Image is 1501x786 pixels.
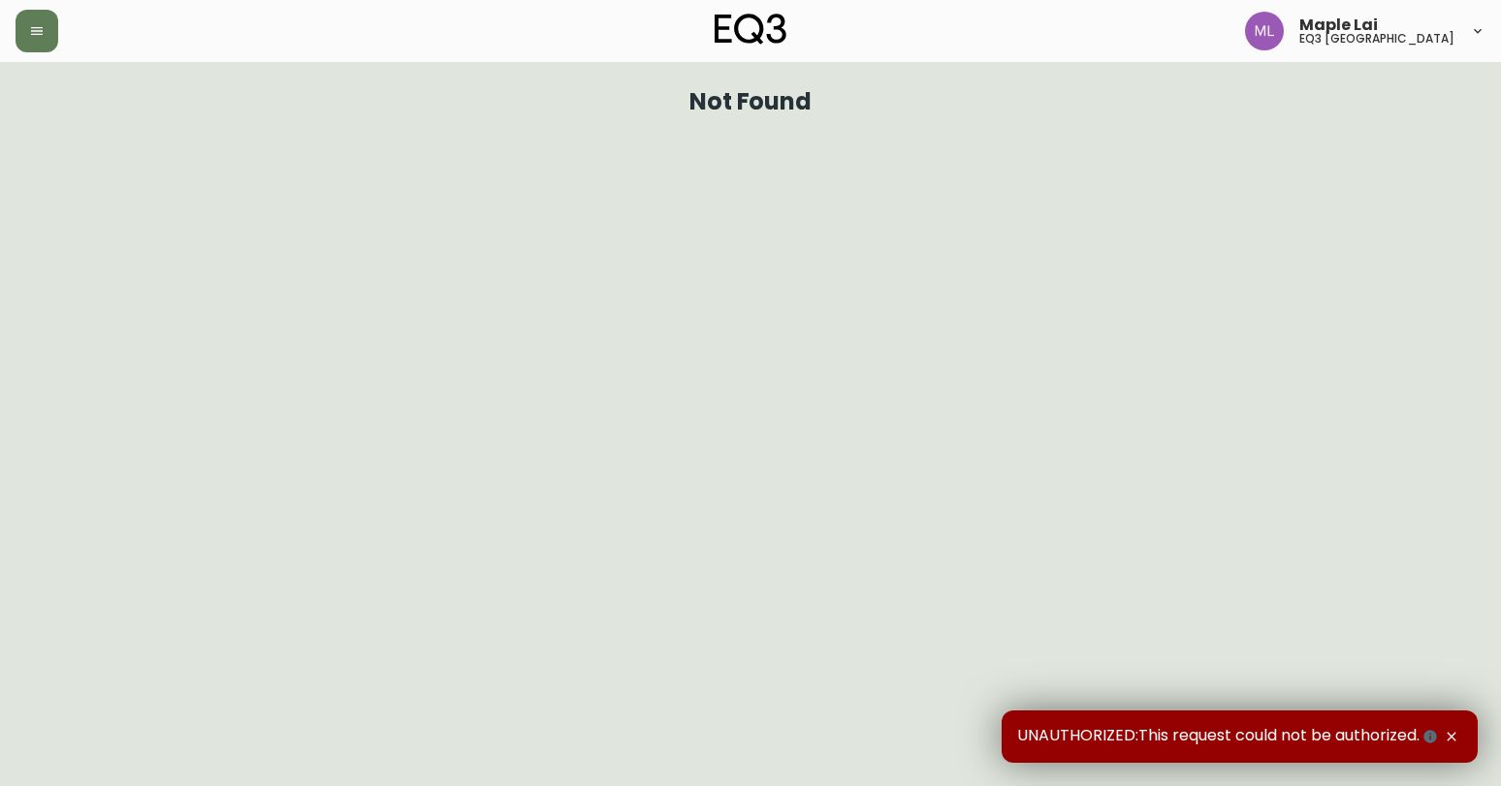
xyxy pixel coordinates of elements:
[1017,726,1441,747] span: UNAUTHORIZED:This request could not be authorized.
[1245,12,1284,50] img: 61e28cffcf8cc9f4e300d877dd684943
[1299,17,1378,33] span: Maple Lai
[715,14,786,45] img: logo
[1299,33,1454,45] h5: eq3 [GEOGRAPHIC_DATA]
[689,93,813,110] h1: Not Found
